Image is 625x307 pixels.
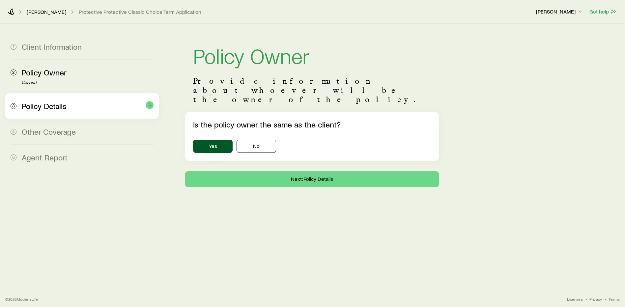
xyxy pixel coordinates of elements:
[11,103,16,109] span: 3
[22,80,154,85] p: Current
[567,296,582,302] a: Licenses
[536,8,584,16] button: [PERSON_NAME]
[605,296,606,302] span: •
[185,171,439,187] button: Next: Policy Details
[22,68,67,77] span: Policy Owner
[536,8,583,15] p: [PERSON_NAME]
[22,42,82,51] span: Client Information
[585,296,587,302] span: •
[589,8,617,15] button: Get help
[237,140,276,153] button: No
[609,296,620,302] a: Terms
[589,296,602,302] a: Privacy
[193,45,431,66] h1: Policy Owner
[193,120,431,129] p: Is the policy owner the same as the client?
[22,153,68,162] span: Agent Report
[11,44,16,50] span: 1
[11,154,16,160] span: 5
[193,140,233,153] button: Yes
[11,129,16,135] span: 4
[78,9,202,15] button: Protective Protective Classic Choice Term Application
[11,70,16,75] span: 2
[22,101,67,111] span: Policy Details
[5,296,38,302] p: © 2025 Modern Life
[26,9,67,15] a: [PERSON_NAME]
[193,76,431,104] p: Provide information about whoever will be the owner of the policy.
[22,127,76,136] span: Other Coverage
